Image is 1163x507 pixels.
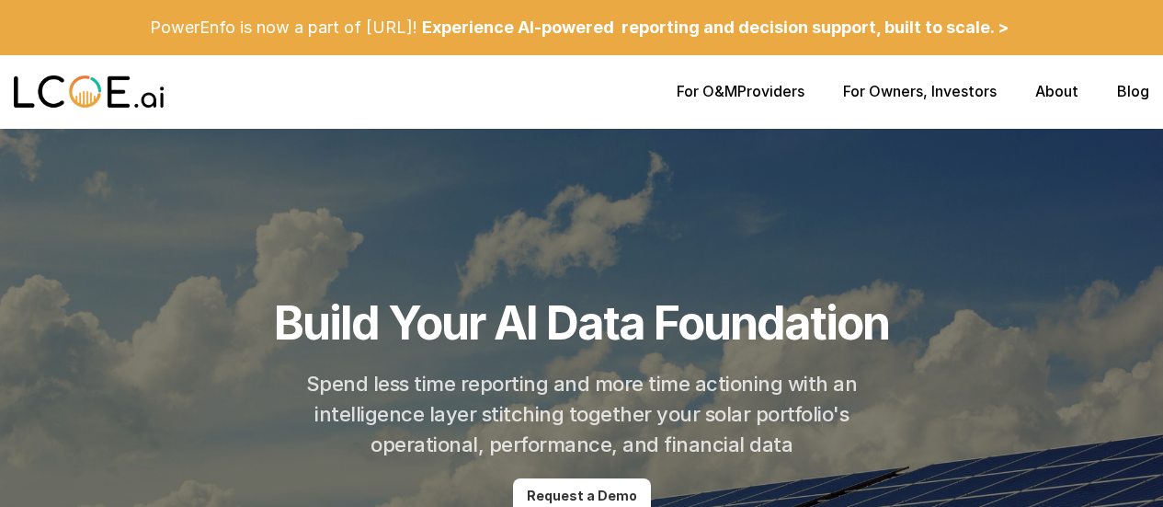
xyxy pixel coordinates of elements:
[677,83,804,100] p: Providers
[1117,82,1149,100] a: Blog
[274,295,889,351] h1: Build Your AI Data Foundation
[843,83,997,100] p: , Investors
[417,6,1013,50] a: Experience AI-powered reporting and decision support, built to scale. >
[527,489,637,504] p: Request a Demo
[677,82,737,100] a: For O&M
[150,17,417,38] p: PowerEnfo is now a part of [URL]!
[1035,82,1078,100] a: About
[422,17,1009,38] p: Experience AI-powered reporting and decision support, built to scale. >
[266,369,897,460] h2: Spend less time reporting and more time actioning with an intelligence layer stitching together y...
[843,82,923,100] a: For Owners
